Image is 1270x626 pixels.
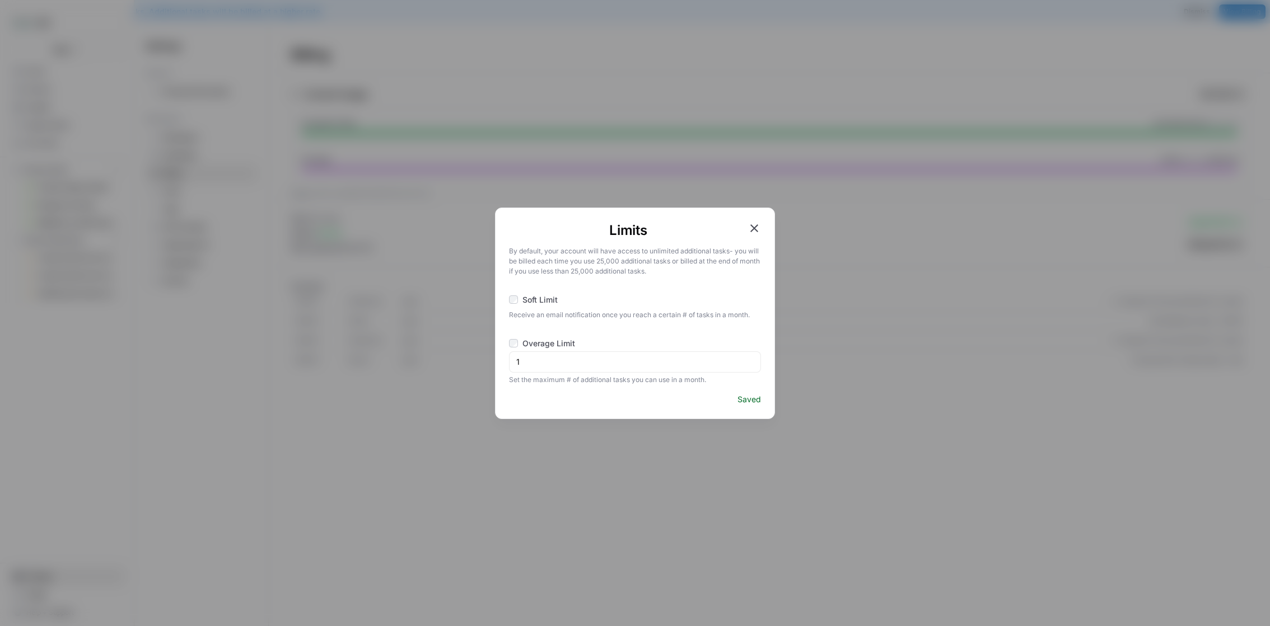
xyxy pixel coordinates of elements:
[737,394,761,405] span: Saved
[509,308,761,320] span: Receive an email notification once you reach a certain # of tasks in a month.
[522,294,558,305] span: Soft Limit
[509,339,518,348] input: Overage Limit
[509,373,761,385] span: Set the maximum # of additional tasks you can use in a month.
[509,222,748,239] h1: Limits
[509,295,518,304] input: Soft Limit
[516,356,754,368] input: 0
[509,244,761,276] p: By default, your account will have access to unlimited additional tasks - you will be billed each...
[522,338,575,349] span: Overage Limit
